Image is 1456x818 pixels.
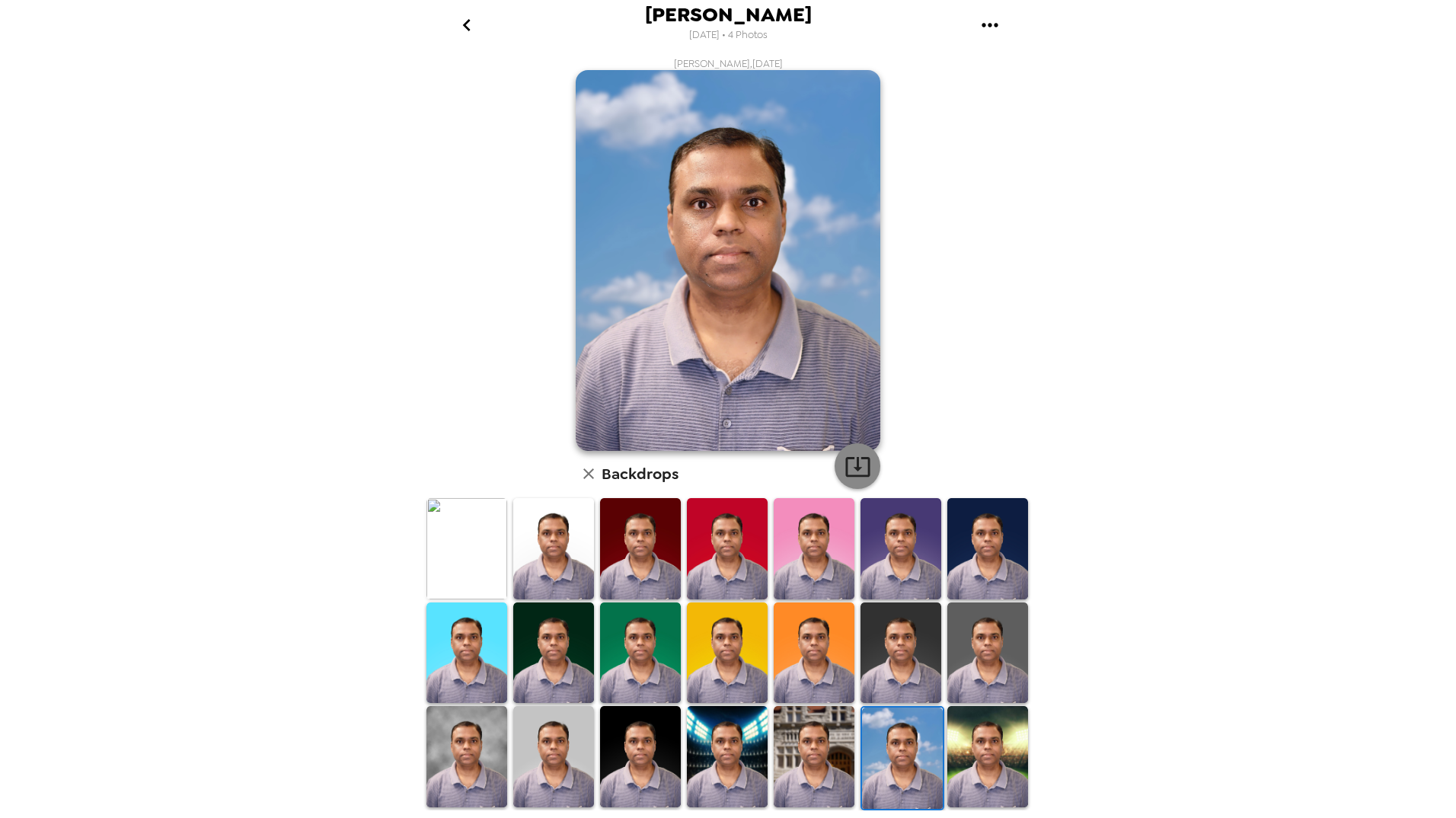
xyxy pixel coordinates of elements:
img: user [576,70,880,451]
h6: Backdrops [602,462,679,486]
span: [PERSON_NAME] [645,5,812,25]
img: Original [426,498,507,599]
span: [PERSON_NAME] , [DATE] [674,57,783,70]
span: [DATE] • 4 Photos [689,25,768,46]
